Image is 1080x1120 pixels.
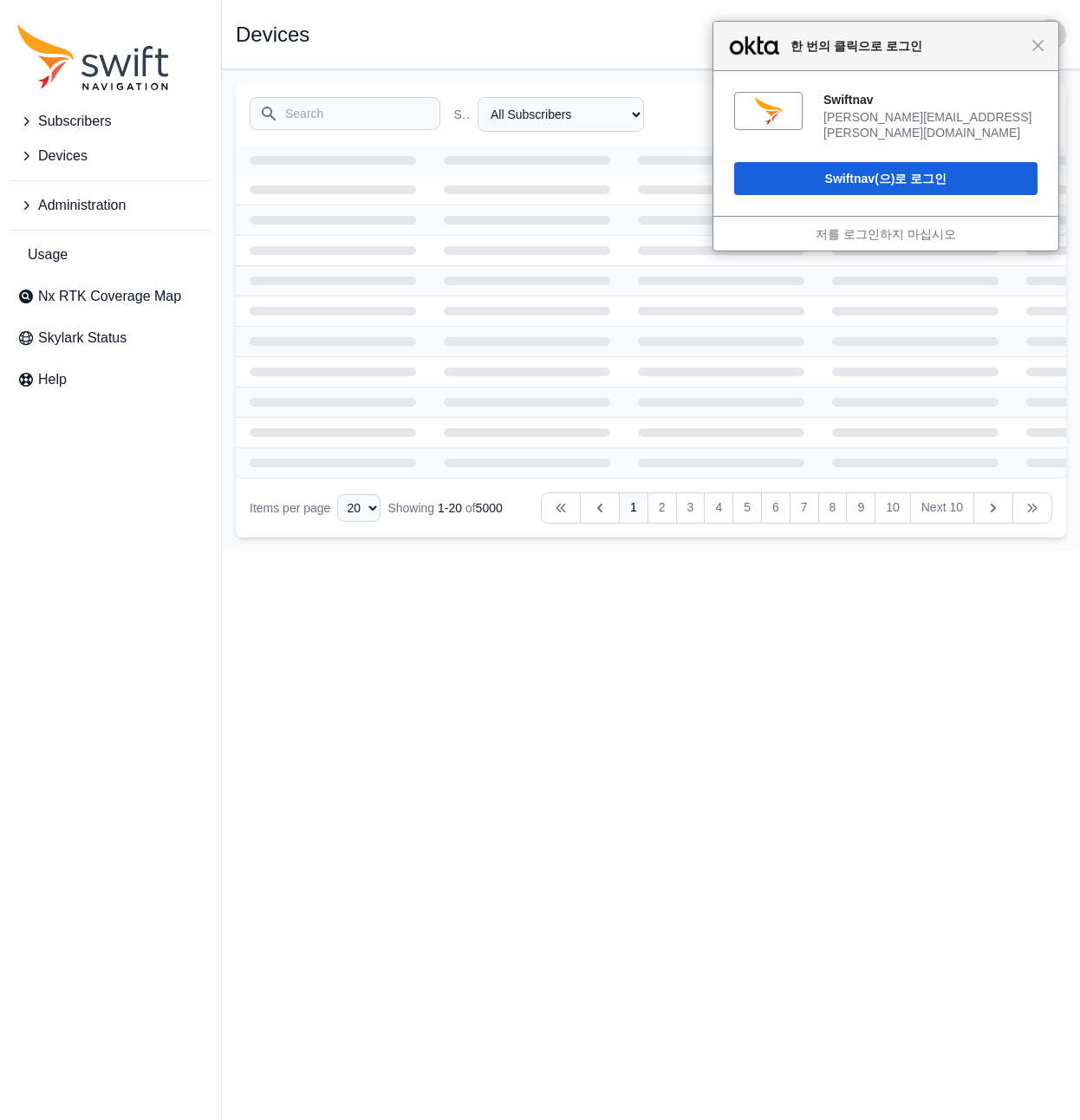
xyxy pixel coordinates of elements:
[10,104,211,139] button: Subscribers
[38,195,126,216] span: Administration
[825,172,875,186] span: Swiftnav
[10,279,211,314] a: Nx RTK Coverage Map
[10,139,211,173] button: Devices
[1031,39,1044,52] span: 닫기
[823,109,1038,140] div: [PERSON_NAME][EMAIL_ADDRESS][PERSON_NAME][DOMAIN_NAME]
[647,492,677,524] a: 2
[10,238,211,272] a: Usage
[28,244,68,265] span: Usage
[38,146,88,166] span: Devices
[250,501,330,515] span: Items per page
[38,369,67,390] span: Help
[236,479,1066,537] nav: Table navigation
[875,492,911,524] a: 10
[38,286,181,307] span: Nx RTK Coverage Map
[438,501,462,515] span: 1 - 20
[619,492,648,524] a: 1
[816,227,956,241] a: 저를 로그인하지 마십시오
[790,492,819,524] a: 7
[846,492,875,524] a: 9
[387,499,502,517] div: Showing of
[337,494,381,522] select: Display Limit
[818,492,848,524] a: 8
[38,111,111,132] span: Subscribers
[1035,19,1066,50] img: user photo
[782,36,1031,56] span: 한 번의 클릭으로 로그인
[910,492,974,524] a: Next 10
[250,97,440,130] input: Search
[734,162,1038,195] button: Swiftnav(으)로 로그인
[478,97,644,132] select: Subscriber
[10,188,211,223] button: Administration
[704,492,733,524] a: 4
[476,501,503,515] span: 5000
[236,24,309,45] h1: Devices
[38,328,127,348] span: Skylark Status
[823,92,1038,107] div: Swiftnav
[10,362,211,397] a: Help
[10,321,211,355] a: Skylark Status
[761,492,790,524] a: 6
[676,492,706,524] a: 3
[755,97,783,125] img: fs0oy0dpx05yLiWCe697
[732,492,762,524] a: 5
[454,106,472,123] label: Subscriber Name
